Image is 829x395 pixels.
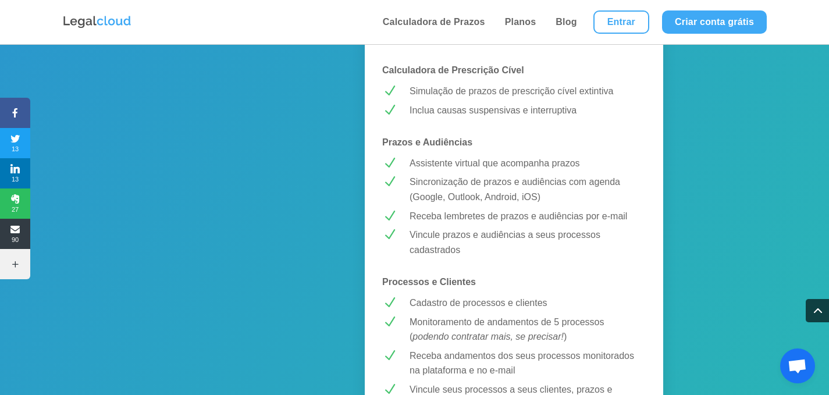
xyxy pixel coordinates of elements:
[412,332,564,341] em: podendo contratar mais, se precisar!
[410,348,646,378] p: Receba andamentos dos seus processos monitorados na plataforma e no e-mail
[382,175,397,189] span: N
[382,296,397,310] span: N
[382,277,476,287] strong: Processos e Clientes
[382,84,397,98] span: N
[410,209,646,224] p: Receba lembretes de prazos e audiências por e-mail
[410,84,646,99] p: Simulação de prazos de prescrição cível extintiva
[382,227,397,242] span: N
[780,348,815,383] a: Bate-papo aberto
[62,15,132,30] img: Logo da Legalcloud
[410,175,646,204] p: Sincronização de prazos e audiências com agenda (Google, Outlook, Android, iOS)
[382,315,397,329] span: N
[410,296,646,311] p: Cadastro de processos e clientes
[382,137,472,147] strong: Prazos e Audiências
[382,348,397,363] span: N
[410,315,646,344] p: Monitoramento de andamentos de 5 processos ( )
[410,156,646,171] p: Assistente virtual que acompanha prazos
[410,103,646,118] p: Inclua causas suspensivas e interruptiva
[382,209,397,223] span: N
[382,65,524,75] strong: Calculadora de Prescrição Cível
[410,227,646,257] p: Vincule prazos e audiências a seus processos cadastrados
[662,10,767,34] a: Criar conta grátis
[382,156,397,170] span: N
[593,10,649,34] a: Entrar
[382,103,397,118] span: N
